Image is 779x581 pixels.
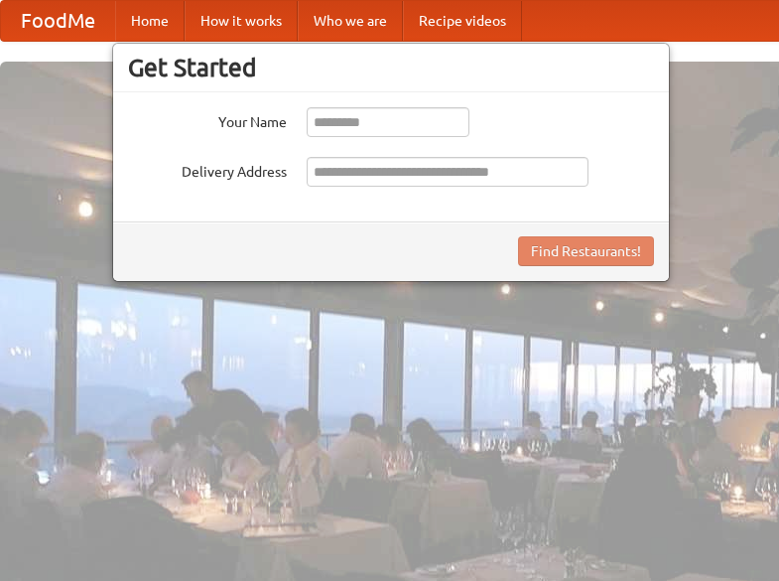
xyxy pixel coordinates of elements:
[298,1,403,41] a: Who we are
[115,1,185,41] a: Home
[128,157,287,182] label: Delivery Address
[518,236,654,266] button: Find Restaurants!
[403,1,522,41] a: Recipe videos
[1,1,115,41] a: FoodMe
[128,107,287,132] label: Your Name
[185,1,298,41] a: How it works
[128,53,654,82] h3: Get Started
